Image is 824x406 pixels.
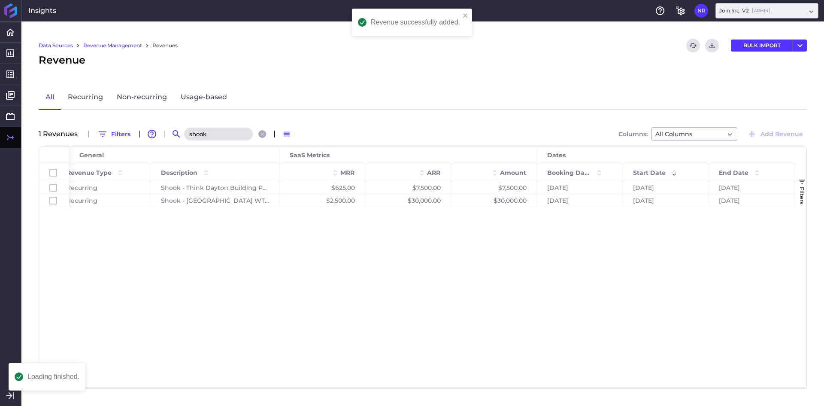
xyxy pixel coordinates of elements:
[686,39,700,52] button: Refresh
[618,131,648,137] span: Columns:
[705,39,719,52] button: Download
[94,127,134,141] button: Filters
[651,127,737,141] div: Dropdown select
[715,3,818,18] div: Dropdown select
[110,85,174,110] a: Non-recurring
[371,19,460,26] div: Revenue successfully added.
[39,42,73,49] a: Data Sources
[27,373,79,380] div: Loading finished.
[752,8,770,13] ins: Admin
[61,85,110,110] a: Recurring
[694,4,708,18] button: User Menu
[39,131,83,137] div: 1 Revenue s
[152,42,178,49] a: Revenues
[731,40,793,52] button: BULK IMPORT
[463,12,469,20] button: close
[653,4,667,18] button: Help
[39,52,85,68] span: Revenue
[674,4,688,18] button: General Settings
[174,85,234,110] a: Usage-based
[39,85,61,110] a: All
[793,40,807,52] button: User Menu
[170,127,183,141] button: Search by
[83,42,142,49] a: Revenue Management
[799,187,806,205] span: Filters
[258,130,266,138] button: Close search
[719,7,770,15] div: Join Inc. V2
[655,129,692,139] span: All Columns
